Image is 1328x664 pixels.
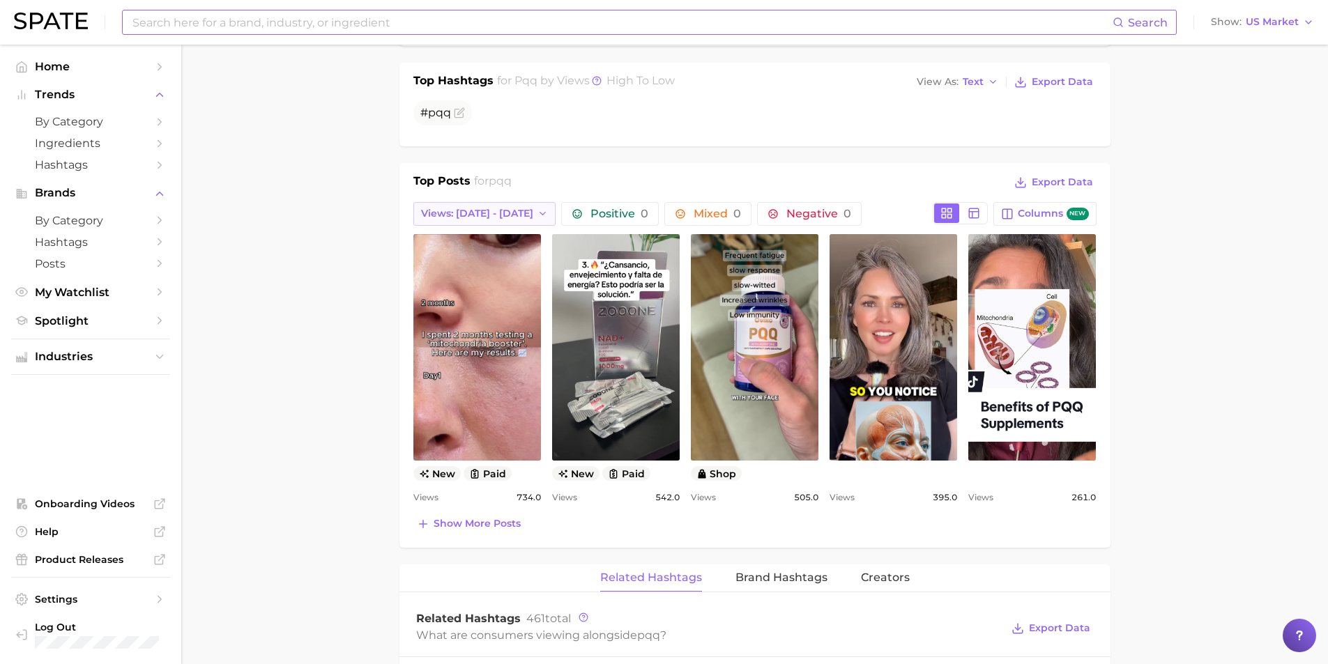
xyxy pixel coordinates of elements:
[11,521,170,542] a: Help
[552,466,600,481] span: new
[600,571,702,584] span: Related Hashtags
[11,132,170,154] a: Ingredients
[454,107,465,118] button: Flag as miscategorized or irrelevant
[35,187,146,199] span: Brands
[1207,13,1318,31] button: ShowUS Market
[35,158,146,171] span: Hashtags
[1067,208,1089,221] span: new
[11,210,170,231] a: by Category
[655,489,680,506] span: 542.0
[11,493,170,514] a: Onboarding Videos
[1011,72,1096,92] button: Export Data
[1128,16,1168,29] span: Search
[11,84,170,105] button: Trends
[11,549,170,570] a: Product Releases
[497,72,675,92] h2: for by Views
[861,571,910,584] span: Creators
[1018,208,1088,221] span: Columns
[11,310,170,332] a: Spotlight
[413,489,438,506] span: Views
[917,78,959,86] span: View As
[131,10,1113,34] input: Search here for a brand, industry, or ingredient
[552,489,577,506] span: Views
[968,489,993,506] span: Views
[35,497,146,510] span: Onboarding Videos
[420,106,451,119] span: #
[786,208,851,219] span: Negative
[35,553,146,566] span: Product Releases
[35,621,159,633] span: Log Out
[35,214,146,227] span: by Category
[602,466,650,481] button: paid
[413,466,461,481] span: new
[35,236,146,249] span: Hashtags
[526,612,545,625] span: 461
[1008,619,1093,638] button: Export Data
[11,589,170,610] a: Settings
[11,111,170,132] a: by Category
[14,13,88,29] img: SPATE
[1029,622,1090,634] span: Export Data
[590,208,648,219] span: Positive
[735,571,827,584] span: Brand Hashtags
[694,208,741,219] span: Mixed
[413,72,494,92] h1: Top Hashtags
[11,617,170,653] a: Log out. Currently logged in with e-mail unhokang@lghnh.com.
[428,106,451,119] span: pqq
[1032,176,1093,188] span: Export Data
[416,612,521,625] span: Related Hashtags
[514,74,537,87] span: pqq
[35,60,146,73] span: Home
[434,518,521,530] span: Show more posts
[35,525,146,538] span: Help
[913,73,1002,91] button: View AsText
[691,489,716,506] span: Views
[35,593,146,605] span: Settings
[35,137,146,150] span: Ingredients
[526,612,571,625] span: total
[474,173,512,194] h2: for
[35,257,146,270] span: Posts
[606,74,675,87] span: high to low
[1211,18,1242,26] span: Show
[1071,489,1096,506] span: 261.0
[794,489,818,506] span: 505.0
[35,115,146,128] span: by Category
[517,489,541,506] span: 734.0
[416,626,1002,644] div: What are consumers viewing alongside ?
[993,202,1096,226] button: Columnsnew
[35,88,146,101] span: Trends
[11,346,170,367] button: Industries
[413,173,471,194] h1: Top Posts
[830,489,855,506] span: Views
[637,628,660,642] span: pqq
[413,514,524,534] button: Show more posts
[11,183,170,203] button: Brands
[691,466,742,481] button: shop
[733,207,741,220] span: 0
[11,253,170,275] a: Posts
[35,350,146,363] span: Industries
[1011,173,1096,192] button: Export Data
[11,231,170,253] a: Hashtags
[464,466,512,481] button: paid
[489,174,512,187] span: pqq
[35,314,146,327] span: Spotlight
[1246,18,1299,26] span: US Market
[11,281,170,303] a: My Watchlist
[421,208,533,219] span: Views: [DATE] - [DATE]
[641,207,648,220] span: 0
[844,207,851,220] span: 0
[11,154,170,176] a: Hashtags
[413,202,556,226] button: Views: [DATE] - [DATE]
[1032,76,1093,88] span: Export Data
[11,56,170,77] a: Home
[963,78,984,86] span: Text
[35,286,146,299] span: My Watchlist
[933,489,957,506] span: 395.0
